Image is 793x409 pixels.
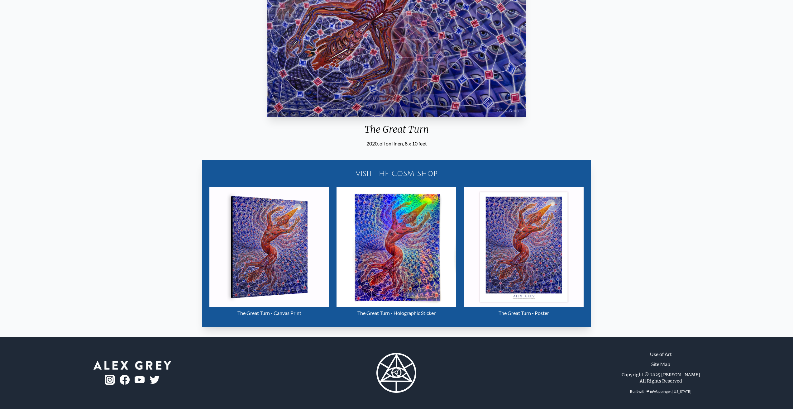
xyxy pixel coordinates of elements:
div: 2020, oil on linen, 8 x 10 feet [265,140,528,147]
a: Wappinger, [US_STATE] [653,389,691,394]
a: The Great Turn - Holographic Sticker [337,187,456,319]
div: The Great Turn - Poster [464,307,584,319]
a: The Great Turn - Poster [464,187,584,319]
a: Use of Art [650,350,672,358]
img: The Great Turn - Holographic Sticker [337,187,456,307]
img: youtube-logo.png [135,376,145,383]
img: fb-logo.png [120,375,130,385]
img: twitter-logo.png [150,376,160,384]
img: The Great Turn - Canvas Print [209,187,329,307]
img: The Great Turn - Poster [464,187,584,307]
div: Built with ❤ in [628,387,694,397]
a: The Great Turn - Canvas Print [209,187,329,319]
div: The Great Turn [265,124,528,140]
div: Copyright © 2025 [PERSON_NAME] [622,372,700,378]
img: ig-logo.png [105,375,115,385]
div: All Rights Reserved [640,378,682,384]
a: Visit the CoSM Shop [206,164,587,183]
div: The Great Turn - Canvas Print [209,307,329,319]
a: Site Map [651,360,670,368]
div: The Great Turn - Holographic Sticker [337,307,456,319]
